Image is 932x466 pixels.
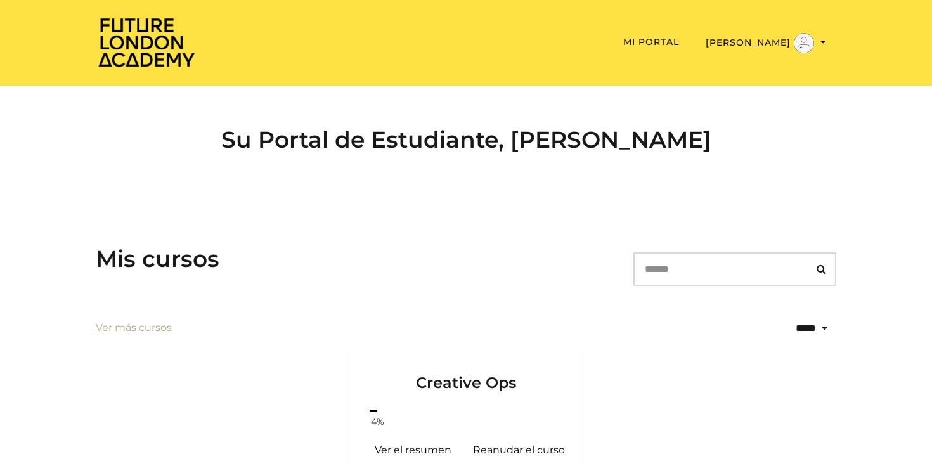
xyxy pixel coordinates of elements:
[349,353,583,408] a: Creative Ops
[359,435,466,465] a: Creative Ops: Ver el resumen
[702,32,830,54] button: Menú alternativo
[96,320,172,335] a: Ver más cursos
[96,245,219,273] h3: Mis cursos
[362,415,392,429] span: 4%
[96,126,836,153] h2: Su Portal de Estudiante, [PERSON_NAME]
[623,36,679,48] a: Mi Portal
[466,435,573,465] a: Creative Ops: Reanudar el curso
[365,353,567,392] h3: Creative Ops
[96,16,197,68] img: Home Page
[763,313,836,343] select: status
